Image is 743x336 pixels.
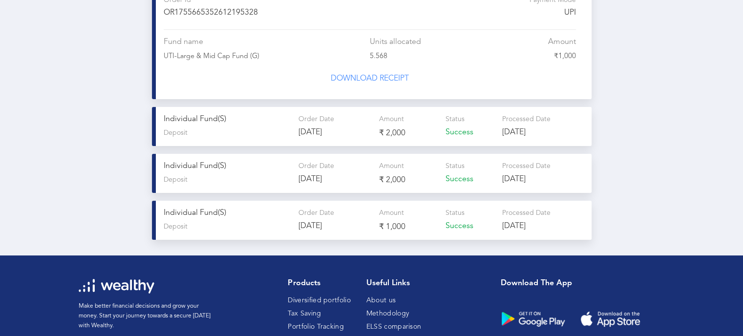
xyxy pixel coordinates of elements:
[298,116,334,123] span: Order Date
[370,38,473,47] div: Units allocated
[79,279,154,294] img: wl-logo-white.svg
[331,74,409,84] div: DOWNLOAD RECEIPT
[298,222,371,231] p: [DATE]
[379,128,438,138] p: ₹ 2,000
[366,297,396,304] a: About us
[446,222,494,231] p: Success
[502,163,551,169] span: Processed Date
[473,52,576,61] div: ₹1,000
[288,297,350,304] a: Diversified portfolio
[501,279,657,288] h1: Download the app
[379,210,404,216] span: Amount
[164,52,370,61] div: U T I - L a r g e & M i d C a p F u n d ( G )
[370,52,473,61] div: 5.568
[164,38,370,47] div: Fund name
[298,175,371,184] p: [DATE]
[164,162,291,171] p: Individual Fund(s)
[366,279,422,288] h1: Useful Links
[379,175,438,185] p: ₹ 2,000
[288,310,321,317] a: Tax Saving
[502,116,551,123] span: Processed Date
[446,128,494,137] p: Success
[298,210,334,216] span: Order Date
[164,129,188,137] span: Deposit
[298,163,334,169] span: Order Date
[79,301,213,331] p: Make better financial decisions and grow your money. Start your journey towards a secure [DATE] w...
[446,175,494,184] p: Success
[446,163,465,169] span: Status
[366,310,409,317] a: Methodology
[379,222,438,232] p: ₹ 1,000
[164,115,291,124] p: Individual Fund(s)
[288,323,343,330] a: Portfolio Tracking
[502,128,552,137] p: [DATE]
[379,163,404,169] span: Amount
[164,8,370,18] span: O R 1 7 5 5 6 6 5 3 5 2 6 1 2 1 9 5 3 2 8
[164,209,291,218] p: Individual Fund(s)
[502,175,552,184] p: [DATE]
[446,116,465,123] span: Status
[502,210,551,216] span: Processed Date
[502,222,552,231] p: [DATE]
[370,8,576,18] span: UPI
[288,279,350,288] h1: Products
[366,323,422,330] a: ELSS comparison
[473,38,576,47] div: Amount
[379,116,404,123] span: Amount
[164,223,188,231] span: Deposit
[446,210,465,216] span: Status
[164,176,188,184] span: Deposit
[298,128,371,137] p: [DATE]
